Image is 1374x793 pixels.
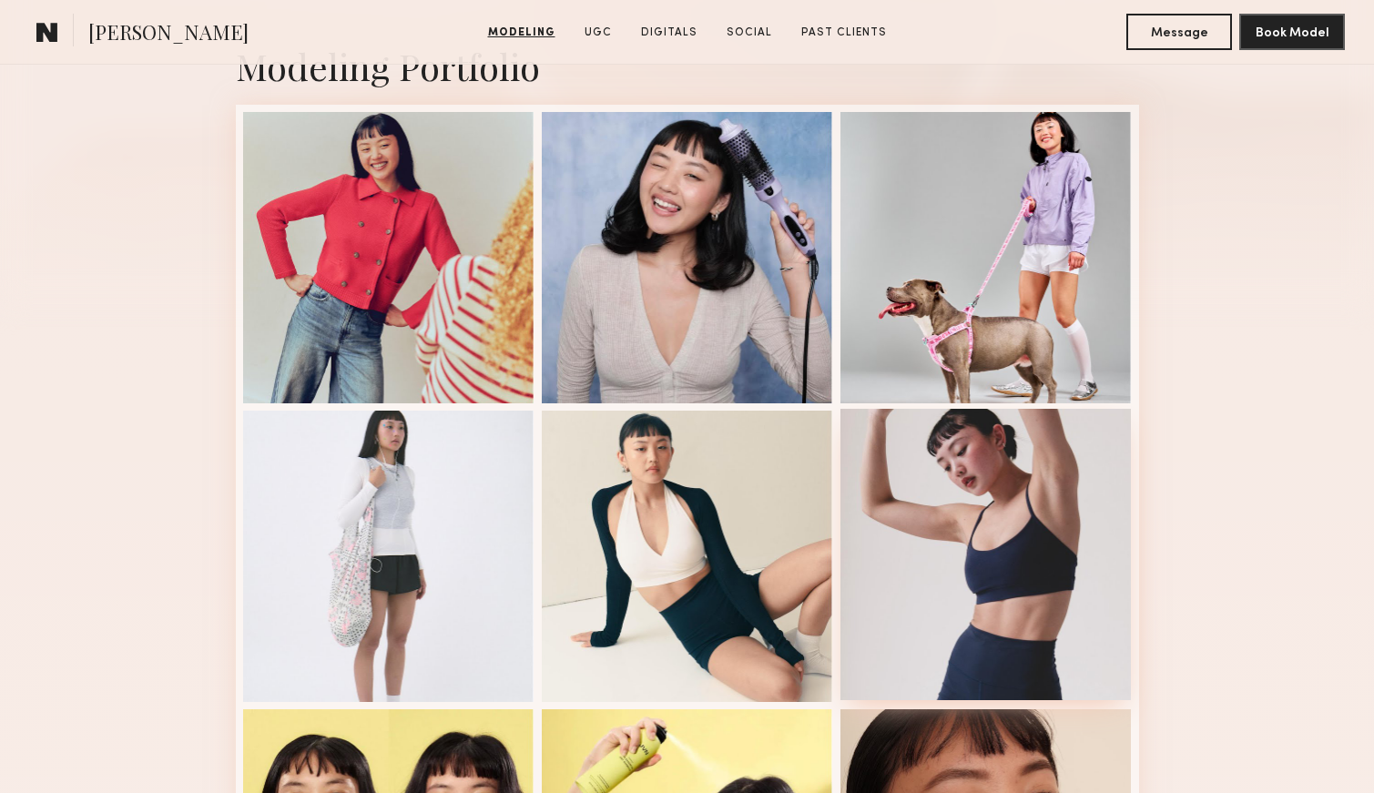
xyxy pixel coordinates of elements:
a: Book Model [1239,24,1345,39]
button: Message [1126,14,1232,50]
a: UGC [577,25,619,41]
div: Modeling Portfolio [236,42,1139,90]
a: Digitals [634,25,705,41]
button: Book Model [1239,14,1345,50]
span: [PERSON_NAME] [88,18,249,50]
a: Past Clients [794,25,894,41]
a: Modeling [481,25,563,41]
a: Social [719,25,779,41]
